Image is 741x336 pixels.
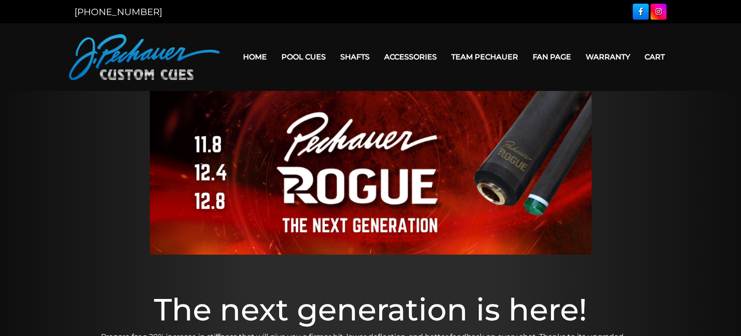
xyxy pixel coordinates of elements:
a: Warranty [578,45,637,69]
a: Home [236,45,274,69]
h1: The next generation is here! [101,291,640,328]
a: Shafts [333,45,377,69]
a: Fan Page [525,45,578,69]
a: Team Pechauer [444,45,525,69]
a: [PHONE_NUMBER] [74,6,162,17]
a: Pool Cues [274,45,333,69]
img: Pechauer Custom Cues [69,34,220,80]
a: Accessories [377,45,444,69]
a: Cart [637,45,672,69]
